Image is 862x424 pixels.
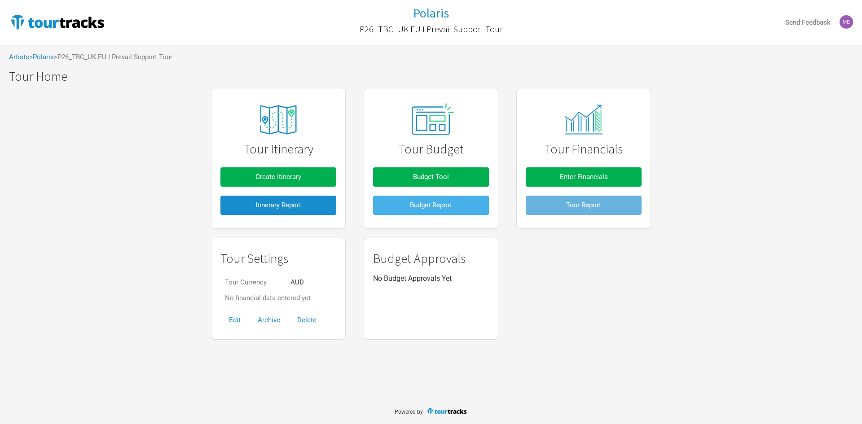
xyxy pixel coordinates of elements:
a: Polaris [33,53,54,61]
a: Tour Report [526,191,642,219]
strong: Send Feedback [785,18,831,26]
span: > [29,54,54,61]
button: Enter Financials [526,167,642,187]
a: Budget Report [373,191,489,219]
h1: Tour Settings [220,252,336,266]
span: Budget Tool [413,173,449,181]
span: Tour Report [566,201,601,209]
button: Create Itinerary [220,167,336,187]
a: Budget Tool [373,163,489,191]
button: Tour Report [526,196,642,215]
p: No Budget Approvals Yet [373,275,489,283]
span: Budget Report [410,201,452,209]
span: > P26_TBC_UK EU I Prevail Support Tour [54,54,172,61]
span: Powered by [395,409,423,415]
td: Tour Currency [220,275,286,290]
a: Polaris [413,6,449,20]
h2: P26_TBC_UK EU I Prevail Support Tour [360,24,503,34]
img: tourtracks_02_icon_presets.svg [401,101,461,139]
button: Edit [220,310,249,330]
a: Enter Financials [526,163,642,191]
img: tourtracks_icons_FA_06_icons_itinerary.svg [245,99,312,141]
span: Enter Financials [560,173,608,181]
a: Edit [220,316,249,324]
h1: Budget Approvals [373,252,489,266]
button: Budget Report [373,196,489,215]
h1: Tour Home [9,70,862,83]
h1: Tour Budget [373,142,489,156]
a: Create Itinerary [220,163,336,191]
a: P26_TBC_UK EU I Prevail Support Tour [360,20,503,39]
td: AUD [286,275,315,290]
span: Create Itinerary [255,173,301,181]
h1: Tour Financials [526,142,642,156]
img: TourTracks [427,407,468,415]
span: Itinerary Report [255,201,301,209]
img: Melanie [840,15,853,29]
button: Itinerary Report [220,196,336,215]
h1: Tour Itinerary [220,142,336,156]
img: tourtracks_14_icons_monitor.svg [559,105,607,135]
a: Artists [9,53,29,61]
button: Archive [249,310,289,330]
h1: Polaris [413,5,449,21]
a: Itinerary Report [220,191,336,219]
td: No financial data entered yet [220,290,315,306]
button: Delete [289,310,325,330]
img: TourTracks [9,13,106,31]
button: Budget Tool [373,167,489,187]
